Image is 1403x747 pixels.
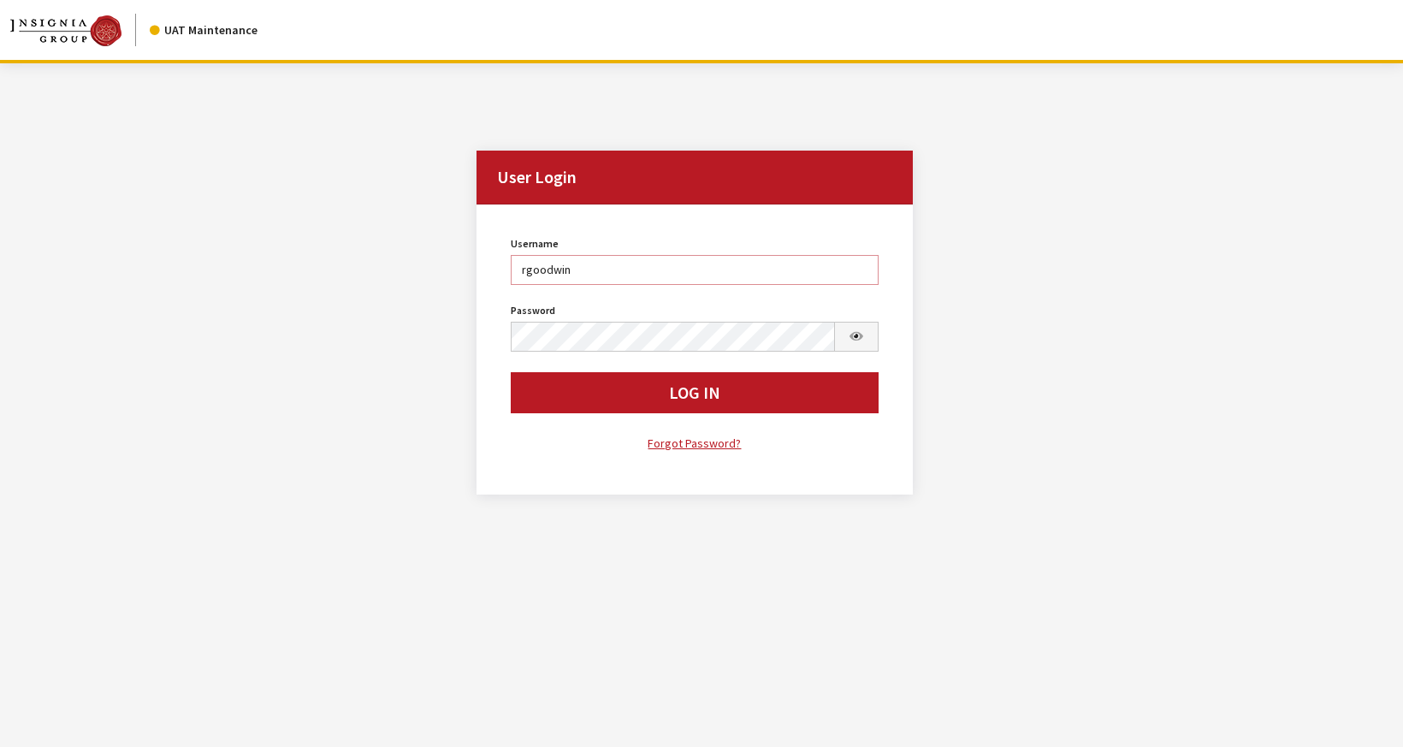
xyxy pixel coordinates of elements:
[10,15,121,46] img: Catalog Maintenance
[511,372,878,413] button: Log In
[511,303,555,318] label: Password
[10,14,150,46] a: Insignia Group logo
[511,236,559,252] label: Username
[150,21,258,39] div: UAT Maintenance
[834,322,879,352] button: Show Password
[511,434,878,454] a: Forgot Password?
[477,151,912,205] h2: User Login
